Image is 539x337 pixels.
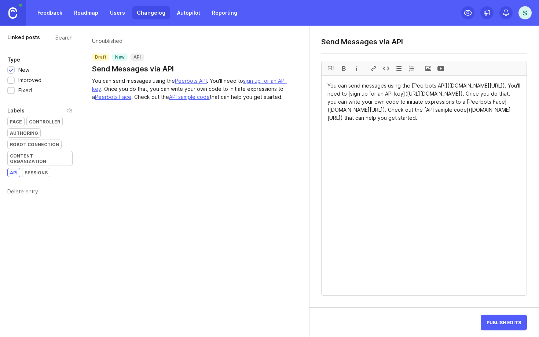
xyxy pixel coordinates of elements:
[133,54,141,60] p: API
[175,78,207,84] a: Peerbots API
[95,54,106,60] p: draft
[8,151,72,166] div: Content Organization
[27,117,62,126] div: Controller
[115,54,125,60] p: new
[8,129,40,137] div: Authoring
[8,7,17,19] img: Canny Home
[518,6,532,19] button: S
[321,37,527,46] textarea: Send Messages via API
[18,76,41,84] div: Improved
[481,315,527,330] button: Publish Edits
[173,6,205,19] a: Autopilot
[70,6,103,19] a: Roadmap
[18,66,29,74] div: New
[92,64,174,74] a: Send Messages via API
[55,36,73,40] div: Search
[7,189,73,194] div: Delete entry
[487,320,521,325] span: Publish Edits
[92,37,174,45] p: Unpublished
[208,6,242,19] a: Reporting
[33,6,67,19] a: Feedback
[18,86,32,95] div: Fixed
[92,77,298,101] div: You can send messages using the . You'll need to . Once you do that, you can write your own code ...
[8,140,61,149] div: Robot Connection
[322,76,527,295] textarea: You can send messages using the [Peerbots API]([DOMAIN_NAME][URL]). You'll need to [sign up for a...
[106,6,129,19] a: Users
[7,106,25,115] div: Labels
[7,55,20,64] div: Type
[8,168,20,177] div: API
[325,61,338,75] div: H1
[8,117,24,126] div: Face
[7,33,40,42] div: Linked posts
[169,94,210,100] a: API sample code
[95,94,131,100] a: Peerbots Face
[22,168,50,177] div: Sessions
[132,6,170,19] a: Changelog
